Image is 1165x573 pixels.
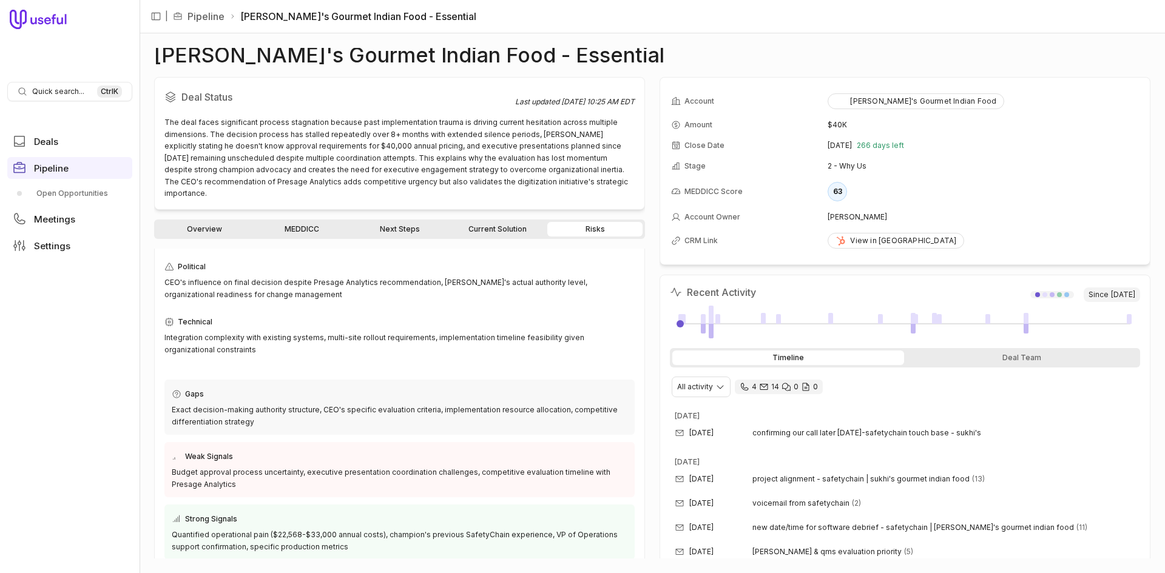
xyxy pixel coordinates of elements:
[34,164,69,173] span: Pipeline
[752,428,981,438] span: confirming our call later [DATE]-safetychain touch base - sukhi's
[561,97,635,106] time: [DATE] 10:25 AM EDT
[852,498,861,508] span: 2 emails in thread
[97,85,122,98] kbd: Ctrl K
[7,184,132,203] div: Pipeline submenu
[172,466,627,490] div: Budget approval process uncertainty, executive presentation coordination challenges, competitive ...
[675,457,700,466] time: [DATE]
[7,208,132,230] a: Meetings
[857,141,904,150] span: 266 days left
[7,235,132,256] a: Settings
[172,404,627,427] div: Exact decision-making authority structure, CEO's specific evaluation criteria, implementation res...
[164,260,635,274] div: Political
[164,332,635,355] div: Integration complexity with existing systems, multi-site rollout requirements, implementation tim...
[670,285,756,300] h2: Recent Activity
[450,222,545,236] a: Current Solution
[752,474,970,484] span: project alignment - safetychain | sukhi's gourmet indian food
[352,222,447,236] a: Next Steps
[836,96,996,106] div: [PERSON_NAME]'s Gourmet Indian Food
[735,380,823,394] div: 4 calls and 14 email threads
[229,9,476,24] li: [PERSON_NAME]'s Gourmet Indian Food - Essential
[7,130,132,152] a: Deals
[187,9,225,24] a: Pipeline
[684,161,706,171] span: Stage
[907,350,1138,365] div: Deal Team
[154,48,664,62] h1: [PERSON_NAME]'s Gourmet Indian Food - Essential
[972,474,985,484] span: 13 emails in thread
[828,93,1004,109] button: [PERSON_NAME]'s Gourmet Indian Food
[828,233,964,249] a: View in [GEOGRAPHIC_DATA]
[689,523,714,532] time: [DATE]
[684,141,724,150] span: Close Date
[689,498,714,508] time: [DATE]
[7,157,132,179] a: Pipeline
[547,222,643,236] a: Risks
[828,207,1139,227] td: [PERSON_NAME]
[689,428,714,438] time: [DATE]
[684,212,740,222] span: Account Owner
[836,236,956,246] div: View in [GEOGRAPHIC_DATA]
[828,115,1139,135] td: $40K
[254,222,349,236] a: MEDDICC
[752,523,1074,532] span: new date/time for software debrief - safetychain | [PERSON_NAME]'s gourmet indian food
[172,449,627,464] div: Weak Signals
[164,276,635,300] div: CEO's influence on final decision despite Presage Analytics recommendation, [PERSON_NAME]'s actua...
[7,184,132,203] a: Open Opportunities
[34,137,58,146] span: Deals
[904,547,913,557] span: 5 emails in thread
[689,547,714,557] time: [DATE]
[689,474,714,484] time: [DATE]
[1111,290,1135,300] time: [DATE]
[515,97,635,107] div: Last updated
[828,182,847,201] div: 63
[752,547,902,557] span: [PERSON_NAME] & qms evaluation priority
[164,87,515,107] h2: Deal Status
[147,7,165,25] button: Collapse sidebar
[672,350,904,365] div: Timeline
[684,120,712,130] span: Amount
[164,116,635,199] div: The deal faces significant process stagnation because past implementation trauma is driving curre...
[165,9,168,24] span: |
[172,387,627,401] div: Gaps
[34,215,75,224] span: Meetings
[684,187,743,196] span: MEDDICC Score
[172,529,627,552] div: Quantified operational pain ($22,568-$33,000 annual costs), champion's previous SafetyChain exper...
[828,156,1139,176] td: 2 - Why Us
[157,222,252,236] a: Overview
[828,141,852,150] time: [DATE]
[675,411,700,420] time: [DATE]
[32,87,84,96] span: Quick search...
[752,498,849,508] span: voicemail from safetychain
[1084,287,1140,302] span: Since
[1076,523,1087,532] span: 11 emails in thread
[164,315,635,329] div: Technical
[34,241,70,250] span: Settings
[684,236,718,246] span: CRM Link
[684,96,714,106] span: Account
[172,512,627,526] div: Strong Signals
